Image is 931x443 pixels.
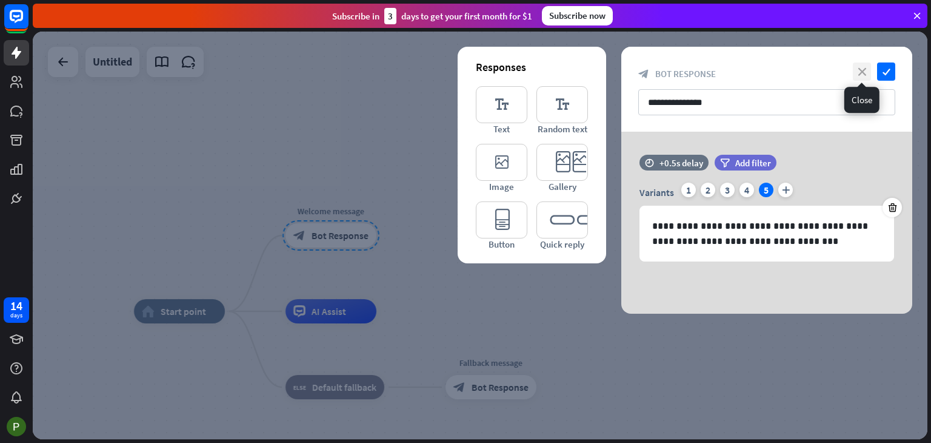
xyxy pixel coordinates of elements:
[10,311,22,320] div: days
[639,186,674,198] span: Variants
[10,300,22,311] div: 14
[659,157,703,169] div: +0.5s delay
[542,6,613,25] div: Subscribe now
[739,183,754,197] div: 4
[720,158,730,167] i: filter
[645,158,654,167] i: time
[681,183,696,197] div: 1
[638,69,649,79] i: block_bot_response
[778,183,793,197] i: plus
[720,183,735,197] div: 3
[853,63,871,81] i: close
[10,5,46,41] button: Open LiveChat chat widget
[759,183,773,197] div: 5
[332,8,532,24] div: Subscribe in days to get your first month for $1
[735,157,771,169] span: Add filter
[701,183,715,197] div: 2
[877,63,895,81] i: check
[384,8,396,24] div: 3
[4,297,29,323] a: 14 days
[655,68,716,79] span: Bot Response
